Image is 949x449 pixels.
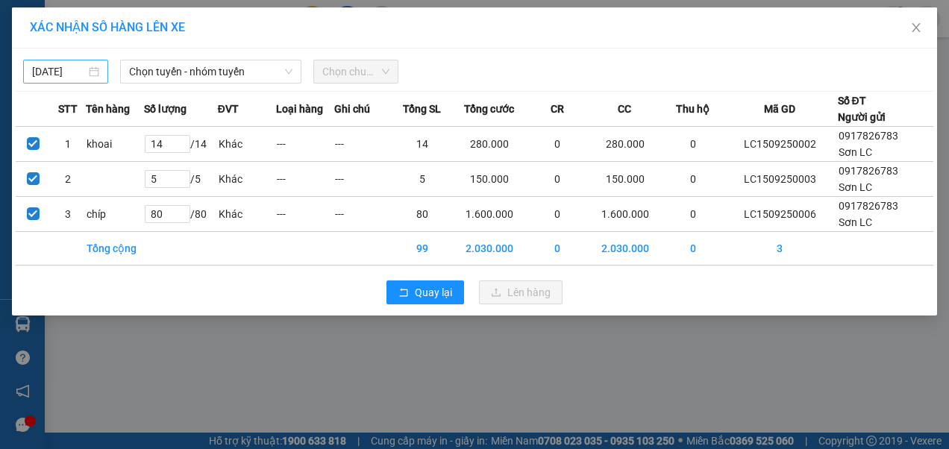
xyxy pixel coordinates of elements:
td: 150.000 [451,162,528,197]
td: --- [276,197,334,232]
span: Thu hộ [676,101,710,117]
button: Close [895,7,937,49]
span: Ghi chú [334,101,370,117]
span: Tên hàng [86,101,130,117]
button: uploadLên hàng [479,280,563,304]
span: Sơn LC [839,216,872,228]
input: 15/09/2025 [32,63,86,80]
td: 1 [51,127,86,162]
td: 1.600.000 [451,197,528,232]
td: khoai [86,127,144,162]
td: Tổng cộng [86,232,144,266]
td: 0 [528,232,586,266]
td: 2.030.000 [451,232,528,266]
td: 0 [663,232,721,266]
td: 14 [392,127,451,162]
span: close [910,22,922,34]
td: 0 [663,197,721,232]
td: 0 [528,127,586,162]
td: LC1509250002 [722,127,838,162]
span: rollback [398,287,409,299]
td: 99 [392,232,451,266]
span: XÁC NHẬN SỐ HÀNG LÊN XE [30,20,185,34]
span: Tổng SL [403,101,441,117]
td: 3 [51,197,86,232]
span: 0917826783 [839,200,898,212]
td: --- [276,127,334,162]
td: 0 [528,197,586,232]
td: / 14 [144,127,218,162]
span: CC [618,101,631,117]
td: 0 [663,127,721,162]
span: Sơn LC [839,181,872,193]
span: STT [58,101,78,117]
span: CR [551,101,564,117]
span: Sơn LC [839,146,872,158]
div: Số ĐT Người gửi [838,92,886,125]
td: Khác [218,162,276,197]
span: Mã GD [764,101,795,117]
td: LC1509250003 [722,162,838,197]
td: 280.000 [586,127,663,162]
td: 1.600.000 [586,197,663,232]
td: 3 [722,232,838,266]
span: 0917826783 [839,130,898,142]
span: Chọn tuyến - nhóm tuyến [129,60,293,83]
span: 0917826783 [839,165,898,177]
td: chíp [86,197,144,232]
span: Tổng cước [464,101,514,117]
td: 2.030.000 [586,232,663,266]
td: 80 [392,197,451,232]
td: / 80 [144,197,218,232]
td: / 5 [144,162,218,197]
td: --- [334,127,392,162]
td: 150.000 [586,162,663,197]
span: Loại hàng [276,101,323,117]
td: 0 [663,162,721,197]
td: Khác [218,127,276,162]
td: --- [276,162,334,197]
td: LC1509250006 [722,197,838,232]
td: 2 [51,162,86,197]
td: Khác [218,197,276,232]
button: rollbackQuay lại [386,280,464,304]
span: ĐVT [218,101,239,117]
span: Quay lại [415,284,452,301]
span: Chọn chuyến [322,60,389,83]
td: 5 [392,162,451,197]
td: 280.000 [451,127,528,162]
td: 0 [528,162,586,197]
td: --- [334,162,392,197]
td: --- [334,197,392,232]
span: down [284,67,293,76]
span: Số lượng [144,101,187,117]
